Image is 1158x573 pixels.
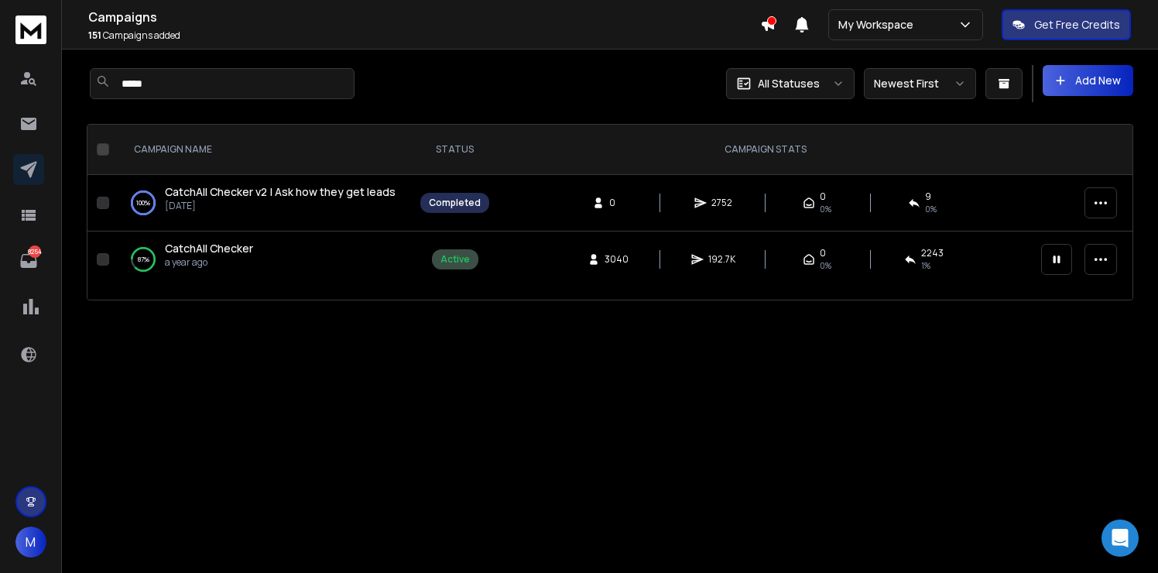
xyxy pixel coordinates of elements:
p: 100 % [136,195,150,211]
span: 192.7K [708,253,735,266]
p: All Statuses [758,76,820,91]
span: 9 [925,190,931,203]
p: Campaigns added [88,29,760,42]
span: 2752 [711,197,732,209]
span: 0 % [925,203,937,215]
span: 0 [609,197,625,209]
a: CatchAll Checker v2 | Ask how they get leads [165,184,396,200]
span: 3040 [605,253,629,266]
th: CAMPAIGN NAME [115,125,411,175]
button: M [15,527,46,558]
p: Get Free Credits [1034,17,1120,33]
span: 0% [820,203,831,215]
td: 87%CatchAll Checkera year ago [115,232,411,288]
button: Add New [1043,65,1133,96]
span: 0 [820,247,826,259]
div: Active [440,253,470,266]
span: 0 [820,190,826,203]
div: Completed [429,197,481,209]
span: 151 [88,29,101,42]
p: 87 % [138,252,149,267]
a: 8254 [13,245,44,276]
p: My Workspace [838,17,920,33]
td: 100%CatchAll Checker v2 | Ask how they get leads[DATE] [115,175,411,232]
img: logo [15,15,46,44]
span: 2243 [921,247,944,259]
span: CatchAll Checker [165,241,253,256]
p: a year ago [165,256,253,269]
th: CAMPAIGN STATS [498,125,1032,175]
a: CatchAll Checker [165,241,253,256]
h1: Campaigns [88,8,760,26]
button: Get Free Credits [1002,9,1131,40]
p: [DATE] [165,200,396,212]
p: 8254 [29,245,41,258]
span: 1 % [921,259,930,272]
th: STATUS [411,125,498,175]
span: 0% [820,259,831,272]
div: Open Intercom Messenger [1101,520,1139,557]
button: Newest First [864,68,976,99]
span: CatchAll Checker v2 | Ask how they get leads [165,184,396,199]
